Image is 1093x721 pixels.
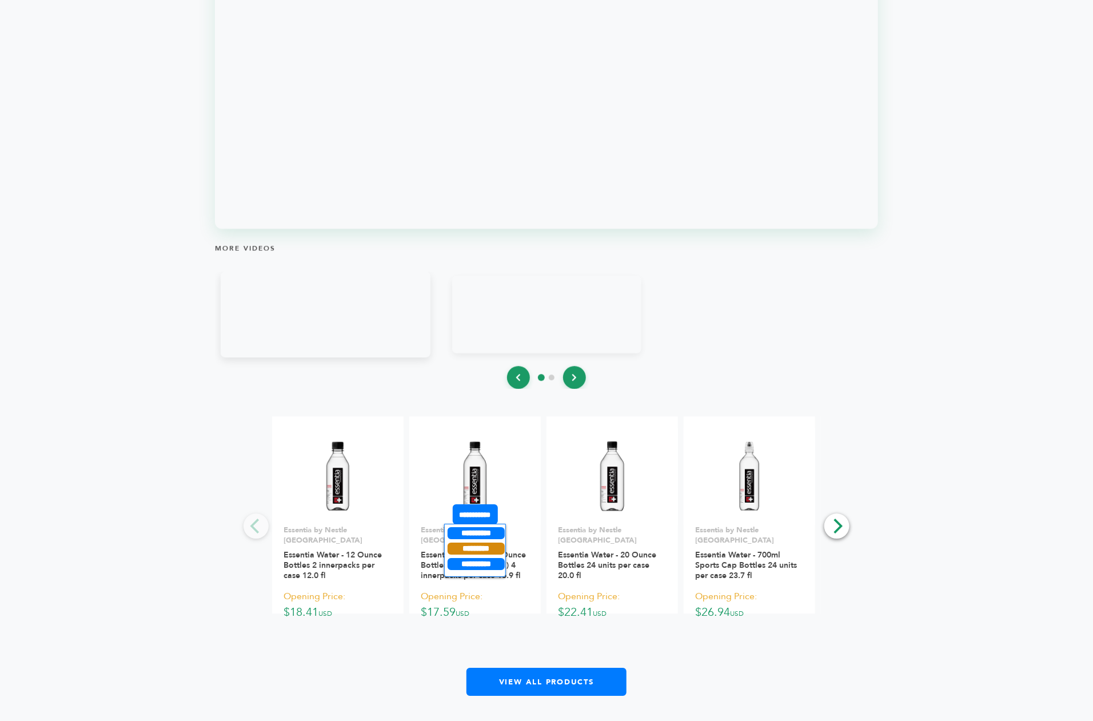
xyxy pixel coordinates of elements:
[558,589,620,604] span: Opening Price:
[730,609,744,618] span: USD
[695,588,804,622] p: $26.94
[708,435,791,517] img: Essentia Water - 700ml Sports Cap Bottles 24 units per case 23.7 fl
[297,435,380,517] img: Essentia Water - 12 Ounce Bottles 2 innerpacks per case 12.0 fl
[571,435,654,517] img: Essentia Water - 20 Ounce Bottles 24 units per case 20.0 fl
[695,525,804,545] p: Essentia by Nestle [GEOGRAPHIC_DATA]
[284,549,382,581] a: Essentia Water - 12 Ounce Bottles 2 innerpacks per case 12.0 fl
[456,609,469,618] span: USD
[318,609,332,618] span: USD
[421,589,482,604] span: Opening Price:
[824,513,849,539] button: Next
[421,525,529,545] p: Essentia by Nestle [GEOGRAPHIC_DATA]
[215,243,878,262] h4: More Videos
[695,549,797,581] a: Essentia Water - 700ml Sports Cap Bottles 24 units per case 23.7 fl
[558,525,667,545] p: Essentia by Nestle [GEOGRAPHIC_DATA]
[695,589,757,604] span: Opening Price:
[284,588,392,622] p: $18.41
[284,589,345,604] span: Opening Price:
[421,549,526,581] a: Essentia Water - 16.9 Ounce Bottles - 6 pack (500ml) 4 innerpacks per case 16.9 fl
[421,588,529,622] p: $17.59
[593,609,607,618] span: USD
[558,588,667,622] p: $22.41
[434,435,517,517] img: Essentia Water - 16.9 Ounce Bottles - 6 pack (500ml) 4 innerpacks per case 16.9 fl
[284,525,392,545] p: Essentia by Nestle [GEOGRAPHIC_DATA]
[466,668,627,696] a: View All Products
[558,549,656,581] a: Essentia Water - 20 Ounce Bottles 24 units per case 20.0 fl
